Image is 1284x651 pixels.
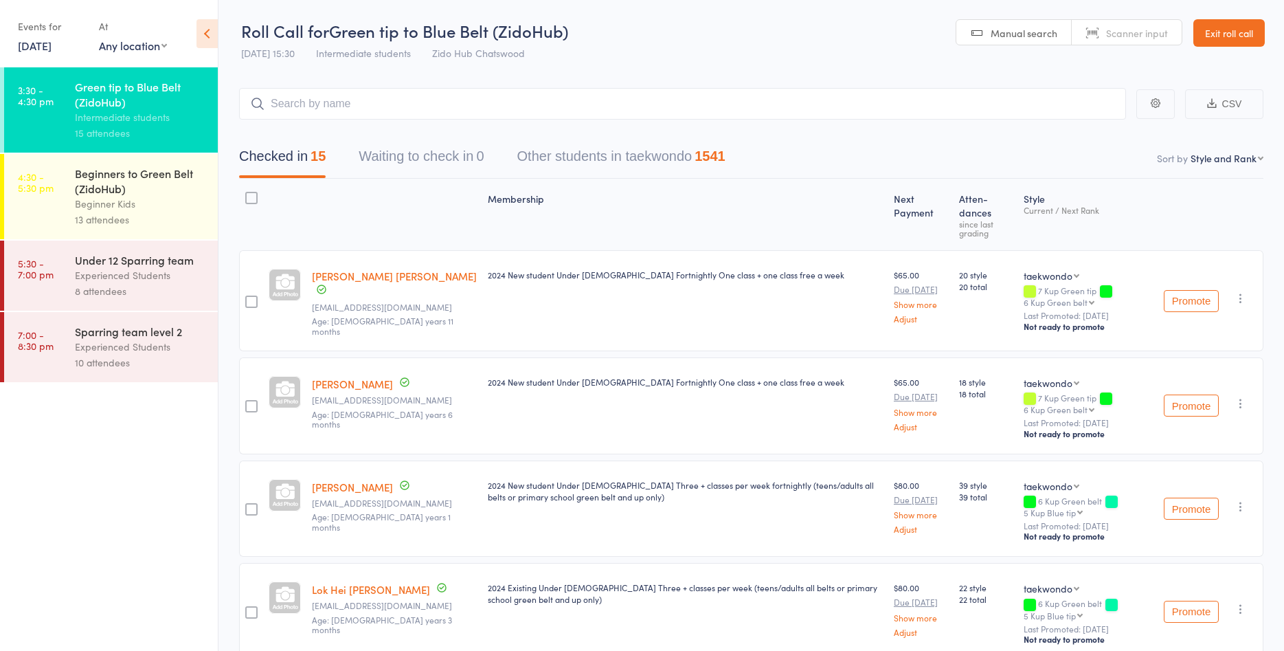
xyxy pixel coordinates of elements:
div: 15 attendees [75,125,206,141]
span: 18 total [959,388,1013,399]
input: Search by name [239,88,1126,120]
span: Green tip to Blue Belt (ZidoHub) [329,19,568,42]
button: Promote [1164,498,1219,520]
div: 15 [311,148,326,164]
span: 18 style [959,376,1013,388]
div: Any location [99,38,167,53]
a: Show more [894,510,948,519]
div: Style [1018,185,1158,244]
small: Due [DATE] [894,495,948,505]
span: 39 total [959,491,1013,503]
a: 5:30 -7:00 pmUnder 12 Sparring teamExperienced Students8 attendees [4,241,218,311]
small: Last Promoted: [DATE] [1024,418,1153,428]
span: Roll Call for [241,19,329,42]
div: $65.00 [894,269,948,323]
a: [PERSON_NAME] [PERSON_NAME] [312,269,477,283]
div: 7 Kup Green tip [1024,393,1153,414]
span: Manual search [991,26,1057,40]
div: Under 12 Sparring team [75,252,206,267]
small: pekoyiu@gmail.com [312,601,477,610]
div: 2024 New student Under [DEMOGRAPHIC_DATA] Three + classes per week fortnightly (teens/adults all ... [488,479,883,503]
a: Adjust [894,314,948,323]
a: 4:30 -5:30 pmBeginners to Green Belt (ZidoHub)Beginner Kids13 attendees [4,154,218,239]
div: 5 Kup Blue tip [1024,611,1076,620]
div: taekwondo [1024,269,1072,283]
label: Sort by [1157,151,1188,165]
div: Sparring team level 2 [75,324,206,339]
div: taekwondo [1024,479,1072,493]
div: Not ready to promote [1024,531,1153,542]
div: Beginners to Green Belt (ZidoHub) [75,166,206,196]
button: Waiting to check in0 [359,142,484,178]
small: Due [DATE] [894,285,948,294]
a: Adjust [894,628,948,637]
button: Promote [1164,395,1219,417]
div: 6 Kup Green belt [1024,405,1088,414]
a: 7:00 -8:30 pmSparring team level 2Experienced Students10 attendees [4,312,218,382]
a: Show more [894,300,948,309]
div: $80.00 [894,479,948,533]
div: Current / Next Rank [1024,206,1153,214]
div: 0 [476,148,484,164]
span: Age: [DEMOGRAPHIC_DATA] years 3 months [312,614,452,635]
div: Not ready to promote [1024,428,1153,439]
div: Intermediate students [75,109,206,125]
div: Style and Rank [1191,151,1257,165]
small: Due [DATE] [894,597,948,607]
div: 5 Kup Blue tip [1024,508,1076,517]
span: 22 style [959,582,1013,593]
span: 22 total [959,593,1013,605]
small: Adelinekaye@yahoo.com [312,395,477,405]
time: 5:30 - 7:00 pm [18,258,54,280]
a: Show more [894,613,948,622]
a: Exit roll call [1193,19,1265,47]
div: 6 Kup Green belt [1024,599,1153,619]
div: 2024 New student Under [DEMOGRAPHIC_DATA] Fortnightly One class + one class free a week [488,376,883,388]
a: Show more [894,408,948,417]
small: Last Promoted: [DATE] [1024,624,1153,634]
span: Intermediate students [316,46,411,60]
small: Last Promoted: [DATE] [1024,311,1153,320]
span: [DATE] 15:30 [241,46,295,60]
button: CSV [1185,89,1263,119]
div: Atten­dances [954,185,1018,244]
span: Zido Hub Chatswood [432,46,525,60]
div: 7 Kup Green tip [1024,286,1153,307]
small: Due [DATE] [894,392,948,401]
span: 39 style [959,479,1013,491]
div: Experienced Students [75,267,206,283]
div: taekwondo [1024,582,1072,595]
span: 20 total [959,280,1013,292]
div: since last grading [959,219,1013,237]
span: Age: [DEMOGRAPHIC_DATA] years 11 months [312,315,453,336]
div: 6 Kup Green belt [1024,298,1088,307]
div: 13 attendees [75,212,206,228]
button: Promote [1164,290,1219,312]
div: Not ready to promote [1024,634,1153,645]
div: $80.00 [894,582,948,636]
span: Age: [DEMOGRAPHIC_DATA] years 1 months [312,511,451,532]
div: taekwondo [1024,376,1072,390]
div: Experienced Students [75,339,206,355]
div: $65.00 [894,376,948,430]
span: Scanner input [1106,26,1168,40]
time: 4:30 - 5:30 pm [18,171,54,193]
a: Adjust [894,525,948,533]
div: At [99,15,167,38]
div: Not ready to promote [1024,321,1153,332]
time: 3:30 - 4:30 pm [18,85,54,107]
a: Adjust [894,422,948,431]
time: 7:00 - 8:30 pm [18,329,54,351]
div: 8 attendees [75,283,206,299]
button: Other students in taekwondo1541 [517,142,725,178]
div: Events for [18,15,85,38]
button: Promote [1164,601,1219,623]
div: 1541 [695,148,725,164]
small: jungminlee204@gmail.com [312,498,477,508]
span: Age: [DEMOGRAPHIC_DATA] years 6 months [312,408,453,430]
span: 20 style [959,269,1013,280]
small: Last Promoted: [DATE] [1024,521,1153,531]
div: 2024 New student Under [DEMOGRAPHIC_DATA] Fortnightly One class + one class free a week [488,269,883,280]
div: 6 Kup Green belt [1024,496,1153,517]
div: Membership [482,185,888,244]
